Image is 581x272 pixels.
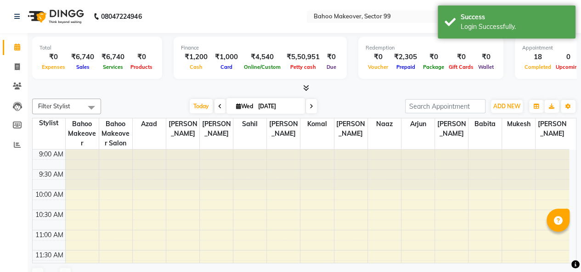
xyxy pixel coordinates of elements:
span: Azad [133,118,166,130]
input: 2025-09-03 [255,100,301,113]
span: Bahoo Makeover Salon [99,118,132,149]
div: 11:30 AM [34,250,65,260]
span: Bahoo Makeover [66,118,99,149]
div: ₹0 [366,52,390,62]
span: [PERSON_NAME] [435,118,468,139]
div: 10:00 AM [34,190,65,200]
input: Search Appointment [405,99,485,113]
span: [PERSON_NAME] [200,118,233,139]
span: Babita [468,118,502,130]
div: ₹0 [323,52,339,62]
div: 10:30 AM [34,210,65,220]
span: [PERSON_NAME] [536,118,569,139]
div: 11:00 AM [34,230,65,240]
div: ₹4,540 [242,52,283,62]
div: ₹6,740 [98,52,128,62]
div: ₹1,000 [211,52,242,62]
div: Stylist [33,118,65,128]
div: ₹6,740 [68,52,98,62]
div: ₹0 [446,52,476,62]
div: ₹2,305 [390,52,421,62]
span: Komal [300,118,333,130]
span: Due [324,64,338,70]
div: 9:30 AM [37,170,65,179]
div: Login Successfully. [461,22,569,32]
span: Gift Cards [446,64,476,70]
span: Voucher [366,64,390,70]
span: Petty cash [288,64,318,70]
span: Package [421,64,446,70]
span: Prepaid [394,64,417,70]
span: [PERSON_NAME] [334,118,367,139]
div: ₹5,50,951 [283,52,323,62]
img: logo [23,4,86,29]
div: Redemption [366,44,496,52]
span: Expenses [39,64,68,70]
div: ₹1,200 [181,52,211,62]
span: Sahil [233,118,266,130]
span: Services [101,64,125,70]
span: Card [218,64,235,70]
span: Wallet [476,64,496,70]
span: Naaz [368,118,401,130]
span: Mukesh [502,118,535,130]
div: Success [461,12,569,22]
div: Finance [181,44,339,52]
div: Total [39,44,155,52]
div: 18 [522,52,553,62]
span: [PERSON_NAME] [267,118,300,139]
span: Products [128,64,155,70]
div: ₹0 [476,52,496,62]
div: ₹0 [128,52,155,62]
span: Wed [234,103,255,110]
div: ₹0 [421,52,446,62]
b: 08047224946 [101,4,141,29]
span: Cash [187,64,205,70]
span: Online/Custom [242,64,283,70]
button: ADD NEW [491,100,523,113]
span: ADD NEW [493,103,520,110]
span: [PERSON_NAME] [166,118,199,139]
span: Arjun [401,118,434,130]
span: Sales [74,64,92,70]
span: Today [190,99,213,113]
div: ₹0 [39,52,68,62]
span: Completed [522,64,553,70]
div: 9:00 AM [37,150,65,159]
span: Filter Stylist [38,102,70,110]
